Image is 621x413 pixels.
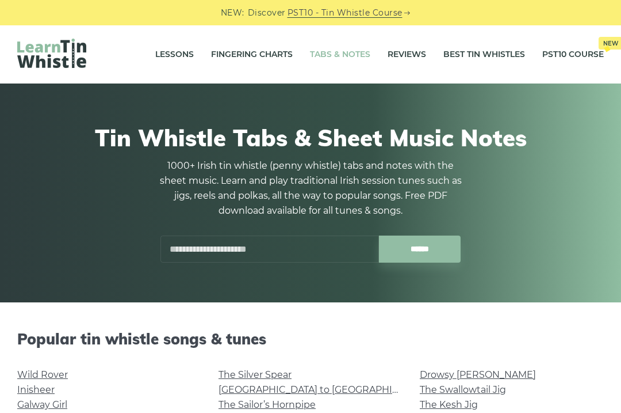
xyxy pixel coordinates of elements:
[420,369,536,380] a: Drowsy [PERSON_NAME]
[17,330,604,348] h2: Popular tin whistle songs & tunes
[17,39,86,68] img: LearnTinWhistle.com
[542,40,604,69] a: PST10 CourseNew
[218,369,292,380] a: The Silver Spear
[388,40,426,69] a: Reviews
[420,399,478,410] a: The Kesh Jig
[218,399,316,410] a: The Sailor’s Hornpipe
[218,384,431,395] a: [GEOGRAPHIC_DATA] to [GEOGRAPHIC_DATA]
[17,384,55,395] a: Inisheer
[420,384,506,395] a: The Swallowtail Jig
[23,124,598,151] h1: Tin Whistle Tabs & Sheet Music Notes
[155,40,194,69] a: Lessons
[443,40,525,69] a: Best Tin Whistles
[155,158,466,218] p: 1000+ Irish tin whistle (penny whistle) tabs and notes with the sheet music. Learn and play tradi...
[310,40,370,69] a: Tabs & Notes
[17,369,68,380] a: Wild Rover
[17,399,67,410] a: Galway Girl
[211,40,293,69] a: Fingering Charts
